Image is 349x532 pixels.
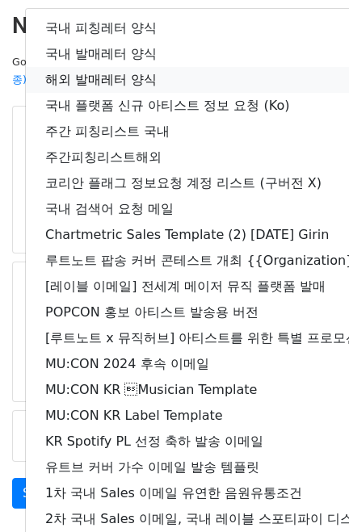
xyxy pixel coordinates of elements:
h2: New Campaign [12,12,337,40]
small: Google Sheet: [12,56,217,86]
a: Send [12,478,65,509]
iframe: Chat Widget [268,455,349,532]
